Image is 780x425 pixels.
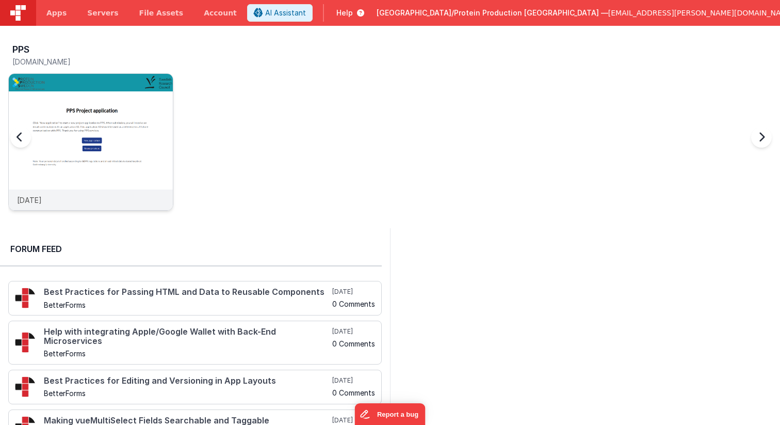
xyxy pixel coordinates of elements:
[44,327,330,345] h4: Help with integrating Apple/Google Wallet with Back-End Microservices
[332,340,375,348] h5: 0 Comments
[44,350,330,357] h5: BetterForms
[8,370,382,404] a: Best Practices for Editing and Versioning in App Layouts BetterForms [DATE] 0 Comments
[44,301,330,309] h5: BetterForms
[332,300,375,308] h5: 0 Comments
[44,389,330,397] h5: BetterForms
[332,327,375,336] h5: [DATE]
[15,332,36,353] img: 295_2.png
[12,44,29,55] h3: PPS
[332,416,375,424] h5: [DATE]
[332,376,375,385] h5: [DATE]
[377,8,608,18] span: [GEOGRAPHIC_DATA]/Protein Production [GEOGRAPHIC_DATA] —
[10,243,371,255] h2: Forum Feed
[44,288,330,297] h4: Best Practices for Passing HTML and Data to Reusable Components
[265,8,306,18] span: AI Assistant
[247,4,313,22] button: AI Assistant
[12,58,173,66] h5: [DOMAIN_NAME]
[8,321,382,365] a: Help with integrating Apple/Google Wallet with Back-End Microservices BetterForms [DATE] 0 Comments
[15,288,36,308] img: 295_2.png
[332,389,375,397] h5: 0 Comments
[355,403,426,425] iframe: Marker.io feedback button
[46,8,67,18] span: Apps
[332,288,375,296] h5: [DATE]
[15,376,36,397] img: 295_2.png
[87,8,118,18] span: Servers
[44,376,330,386] h4: Best Practices for Editing and Versioning in App Layouts
[8,281,382,316] a: Best Practices for Passing HTML and Data to Reusable Components BetterForms [DATE] 0 Comments
[139,8,184,18] span: File Assets
[336,8,353,18] span: Help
